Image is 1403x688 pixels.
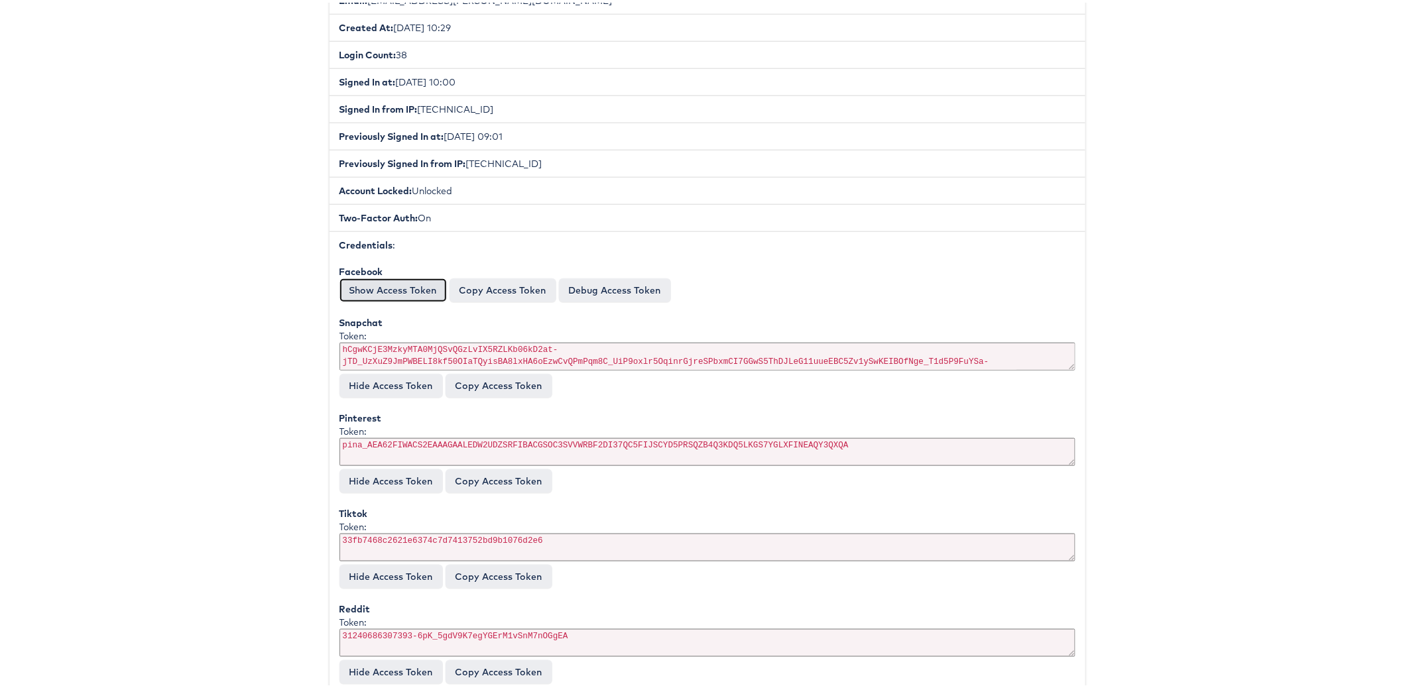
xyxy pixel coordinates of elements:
b: Login Count: [339,46,396,58]
button: Copy Access Token [446,467,552,490]
b: Pinterest [339,410,382,422]
b: Previously Signed In from IP: [339,155,466,167]
button: Show Access Token [339,276,447,300]
li: [TECHNICAL_ID] [330,93,1085,121]
b: Facebook [339,263,383,275]
li: [DATE] 10:29 [330,11,1085,39]
b: Reddit [339,601,371,612]
b: Account Locked: [339,182,412,194]
div: Token: [339,613,1075,658]
b: Created At: [339,19,394,31]
b: Snapchat [339,314,383,326]
button: Copy Access Token [446,371,552,395]
b: Two-Factor Auth: [339,209,418,221]
li: [DATE] 10:00 [330,66,1085,93]
li: [TECHNICAL_ID] [330,147,1085,175]
li: On [330,201,1085,229]
li: 38 [330,38,1085,66]
button: Copy Access Token [446,562,552,586]
div: Token: [339,422,1075,467]
b: Tiktok [339,505,368,517]
button: Copy Access Token [450,276,556,300]
b: Signed In at: [339,74,396,86]
button: Hide Access Token [339,371,443,395]
button: Copy Access Token [446,658,552,681]
li: [DATE] 09:01 [330,120,1085,148]
button: Hide Access Token [339,562,443,586]
button: Hide Access Token [339,467,443,490]
a: Debug Access Token [559,276,671,300]
button: Hide Access Token [339,658,443,681]
b: Signed In from IP: [339,101,418,113]
b: Credentials [339,237,393,249]
li: Unlocked [330,174,1085,202]
b: Previously Signed In at: [339,128,444,140]
div: Token: [339,518,1075,562]
div: Token: [339,327,1075,371]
